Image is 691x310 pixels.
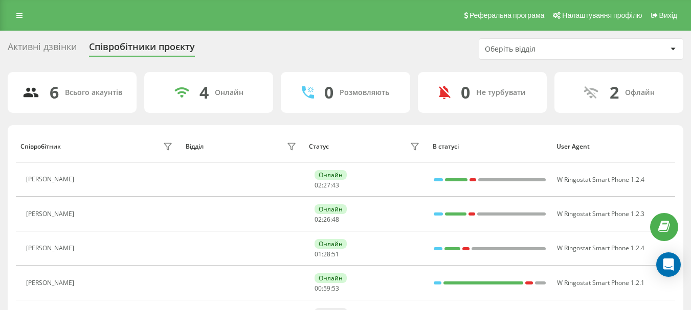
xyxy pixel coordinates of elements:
[20,143,61,150] div: Співробітник
[340,88,389,97] div: Розмовляють
[315,181,322,189] span: 02
[557,244,644,252] span: W Ringostat Smart Phone 1.2.4
[26,279,77,287] div: [PERSON_NAME]
[89,41,195,57] div: Співробітники проєкту
[332,250,339,258] span: 51
[470,11,545,19] span: Реферальна програма
[557,278,644,287] span: W Ringostat Smart Phone 1.2.1
[656,252,681,277] div: Open Intercom Messenger
[315,284,322,293] span: 00
[485,45,607,54] div: Оберіть відділ
[315,250,322,258] span: 01
[323,181,330,189] span: 27
[332,284,339,293] span: 53
[315,182,339,189] div: : :
[215,88,243,97] div: Онлайн
[315,216,339,223] div: : :
[323,215,330,224] span: 26
[315,204,347,214] div: Онлайн
[309,143,329,150] div: Статус
[556,143,671,150] div: User Agent
[610,83,619,102] div: 2
[315,251,339,258] div: : :
[199,83,209,102] div: 4
[26,245,77,252] div: [PERSON_NAME]
[65,88,122,97] div: Всього акаунтів
[323,250,330,258] span: 28
[562,11,642,19] span: Налаштування профілю
[315,285,339,292] div: : :
[557,175,644,184] span: W Ringostat Smart Phone 1.2.4
[26,176,77,183] div: [PERSON_NAME]
[332,215,339,224] span: 48
[8,41,77,57] div: Активні дзвінки
[26,210,77,218] div: [PERSON_NAME]
[186,143,204,150] div: Відділ
[332,181,339,189] span: 43
[315,170,347,180] div: Онлайн
[315,273,347,283] div: Онлайн
[625,88,655,97] div: Офлайн
[461,83,470,102] div: 0
[476,88,526,97] div: Не турбувати
[433,143,547,150] div: В статусі
[50,83,59,102] div: 6
[323,284,330,293] span: 59
[324,83,333,102] div: 0
[315,239,347,249] div: Онлайн
[659,11,677,19] span: Вихід
[315,215,322,224] span: 02
[557,209,644,218] span: W Ringostat Smart Phone 1.2.3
